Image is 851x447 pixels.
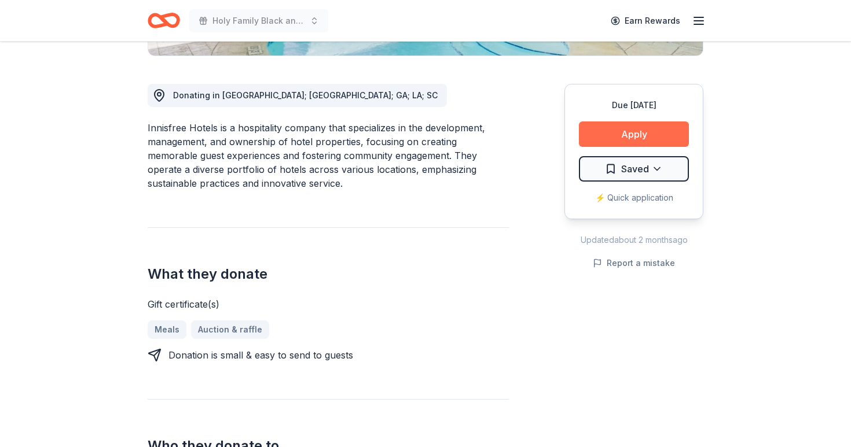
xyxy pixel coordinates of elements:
div: Updated about 2 months ago [564,233,703,247]
a: Meals [148,320,186,339]
a: Auction & raffle [191,320,269,339]
button: Saved [579,156,689,182]
button: Holy Family Black and Gold Gala and Auction [189,9,328,32]
div: Donation is small & easy to send to guests [168,348,353,362]
button: Report a mistake [593,256,675,270]
div: Due [DATE] [579,98,689,112]
h2: What they donate [148,265,509,283]
a: Earn Rewards [604,10,687,31]
a: Home [148,7,180,34]
div: ⚡️ Quick application [579,191,689,205]
div: Innisfree Hotels is a hospitality company that specializes in the development, management, and ow... [148,121,509,190]
button: Apply [579,121,689,147]
span: Holy Family Black and Gold Gala and Auction [212,14,305,28]
span: Donating in [GEOGRAPHIC_DATA]; [GEOGRAPHIC_DATA]; GA; LA; SC [173,90,438,100]
div: Gift certificate(s) [148,297,509,311]
span: Saved [621,161,649,176]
